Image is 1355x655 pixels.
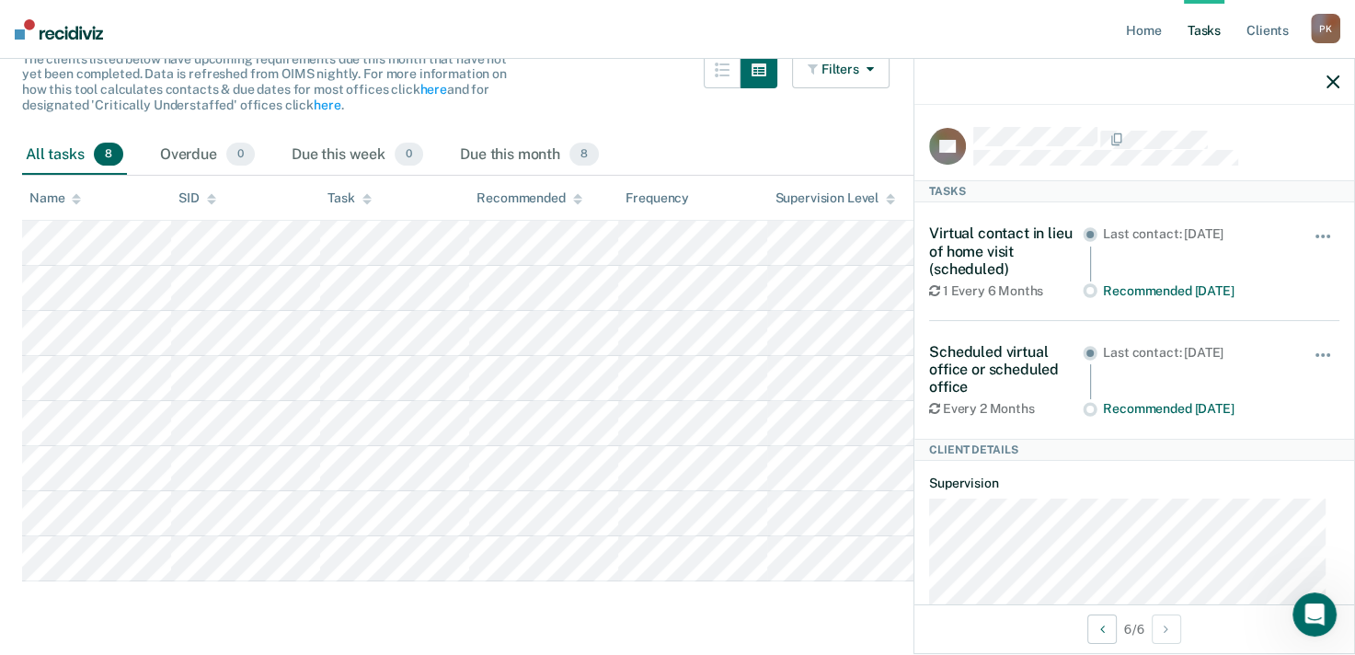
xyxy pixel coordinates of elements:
[419,82,446,97] a: here
[929,401,1083,417] div: Every 2 Months
[327,190,371,206] div: Task
[1311,14,1340,43] div: P K
[22,135,127,176] div: All tasks
[477,190,581,206] div: Recommended
[456,135,603,176] div: Due this month
[1103,401,1288,417] div: Recommended [DATE]
[226,143,255,167] span: 0
[914,180,1354,202] div: Tasks
[288,135,427,176] div: Due this week
[1292,592,1337,637] iframe: Intercom live chat
[775,190,895,206] div: Supervision Level
[792,52,890,88] button: Filters
[569,143,599,167] span: 8
[314,98,340,112] a: here
[914,439,1354,461] div: Client Details
[914,604,1354,653] div: 6 / 6
[156,135,258,176] div: Overdue
[178,190,216,206] div: SID
[94,143,123,167] span: 8
[929,283,1083,299] div: 1 Every 6 Months
[29,190,81,206] div: Name
[15,19,103,40] img: Recidiviz
[22,52,507,112] span: The clients listed below have upcoming requirements due this month that have not yet been complet...
[1103,226,1288,242] div: Last contact: [DATE]
[1152,615,1181,644] button: Next Client
[626,190,689,206] div: Frequency
[929,476,1339,491] dt: Supervision
[395,143,423,167] span: 0
[1103,345,1288,361] div: Last contact: [DATE]
[929,224,1083,278] div: Virtual contact in lieu of home visit (scheduled)
[1087,615,1117,644] button: Previous Client
[1103,283,1288,299] div: Recommended [DATE]
[929,343,1083,396] div: Scheduled virtual office or scheduled office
